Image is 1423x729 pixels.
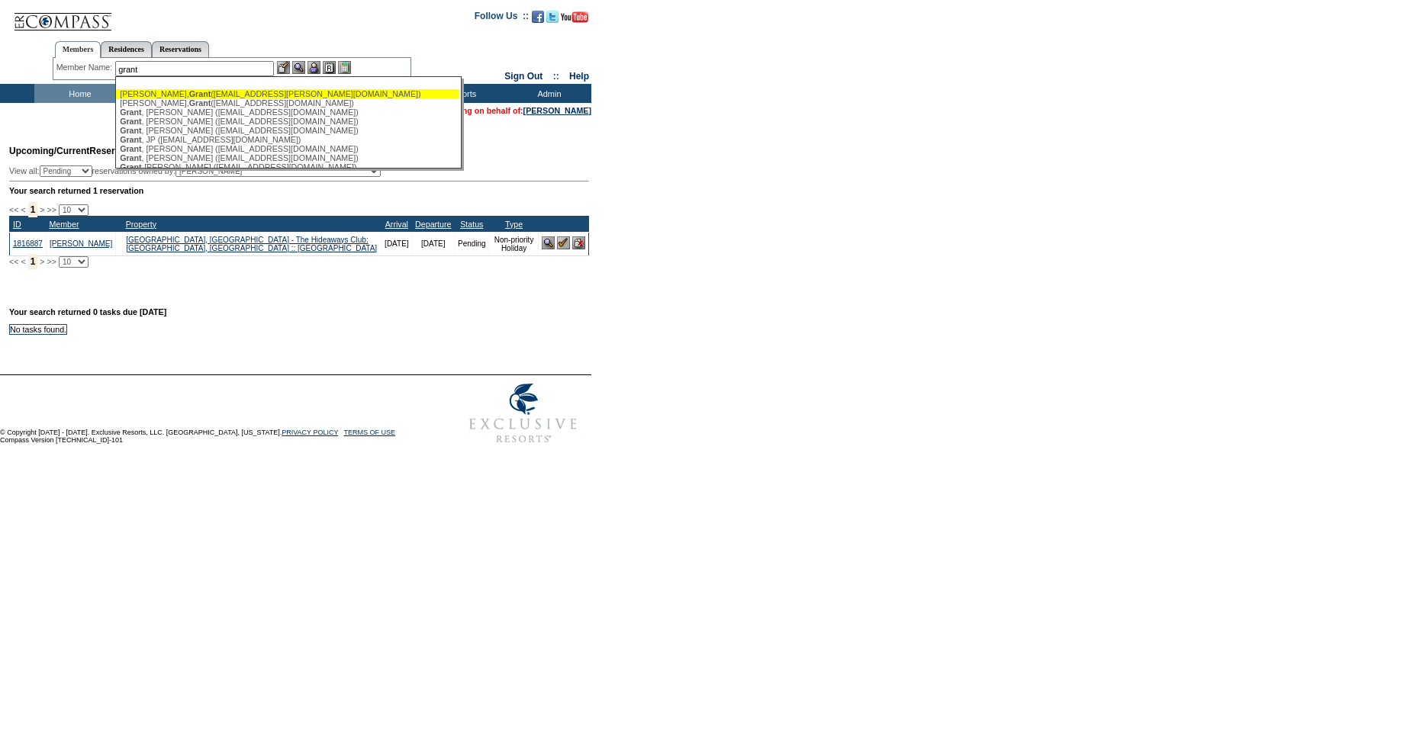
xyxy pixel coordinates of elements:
[120,135,456,144] div: , JP ([EMAIL_ADDRESS][DOMAIN_NAME])
[120,117,141,126] span: Grant
[120,162,141,172] span: Grant
[557,236,570,249] img: Confirm Reservation
[277,61,290,74] img: b_edit.gif
[417,106,591,115] span: You are acting on behalf of:
[126,236,377,252] a: [GEOGRAPHIC_DATA], [GEOGRAPHIC_DATA] - The Hideaways Club: [GEOGRAPHIC_DATA], [GEOGRAPHIC_DATA] :...
[120,153,456,162] div: , [PERSON_NAME] ([EMAIL_ADDRESS][DOMAIN_NAME])
[532,15,544,24] a: Become our fan on Facebook
[475,9,529,27] td: Follow Us ::
[50,239,112,248] a: [PERSON_NAME]
[120,135,141,144] span: Grant
[569,71,589,82] a: Help
[542,236,555,249] img: View Reservation
[40,205,44,214] span: >
[120,89,456,98] div: [PERSON_NAME], ([EMAIL_ADDRESS][PERSON_NAME][DOMAIN_NAME])
[120,108,456,117] div: , [PERSON_NAME] ([EMAIL_ADDRESS][DOMAIN_NAME])
[9,307,593,324] div: Your search returned 0 tasks due [DATE]
[49,220,79,229] a: Member
[40,257,44,266] span: >
[120,162,456,172] div: -[PERSON_NAME] ([EMAIL_ADDRESS][DOMAIN_NAME])
[561,11,588,23] img: Subscribe to our YouTube Channel
[9,165,388,177] div: View all: reservations owned by:
[9,257,18,266] span: <<
[9,205,18,214] span: <<
[21,205,25,214] span: <
[460,220,483,229] a: Status
[504,71,542,82] a: Sign Out
[282,429,338,436] a: PRIVACY POLICY
[120,98,456,108] div: [PERSON_NAME], ([EMAIL_ADDRESS][DOMAIN_NAME])
[344,429,396,436] a: TERMS OF USE
[9,146,89,156] span: Upcoming/Current
[454,232,489,255] td: Pending
[10,324,67,334] td: No tasks found.
[34,84,122,103] td: Home
[523,106,591,115] a: [PERSON_NAME]
[9,146,147,156] span: Reservations
[120,117,456,126] div: , [PERSON_NAME] ([EMAIL_ADDRESS][DOMAIN_NAME])
[101,41,152,57] a: Residences
[189,89,211,98] span: Grant
[412,232,454,255] td: [DATE]
[56,61,115,74] div: Member Name:
[47,257,56,266] span: >>
[546,15,559,24] a: Follow us on Twitter
[120,126,456,135] div: , [PERSON_NAME] ([EMAIL_ADDRESS][DOMAIN_NAME])
[120,108,141,117] span: Grant
[126,220,156,229] a: Property
[553,71,559,82] span: ::
[505,220,523,229] a: Type
[120,144,456,153] div: , [PERSON_NAME] ([EMAIL_ADDRESS][DOMAIN_NAME])
[546,11,559,23] img: Follow us on Twitter
[385,220,408,229] a: Arrival
[120,144,141,153] span: Grant
[415,220,451,229] a: Departure
[338,61,351,74] img: b_calculator.gif
[21,257,25,266] span: <
[9,186,589,195] div: Your search returned 1 reservation
[189,98,211,108] span: Grant
[13,220,21,229] a: ID
[504,84,591,103] td: Admin
[572,236,585,249] img: Cancel Reservation
[47,205,56,214] span: >>
[120,153,141,162] span: Grant
[292,61,305,74] img: View
[28,202,38,217] span: 1
[13,239,43,248] a: 1816887
[455,375,591,451] img: Exclusive Resorts
[323,61,336,74] img: Reservations
[489,232,539,255] td: Non-priority Holiday
[28,254,38,269] span: 1
[120,126,141,135] span: Grant
[307,61,320,74] img: Impersonate
[55,41,101,58] a: Members
[561,15,588,24] a: Subscribe to our YouTube Channel
[532,11,544,23] img: Become our fan on Facebook
[382,232,412,255] td: [DATE]
[152,41,209,57] a: Reservations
